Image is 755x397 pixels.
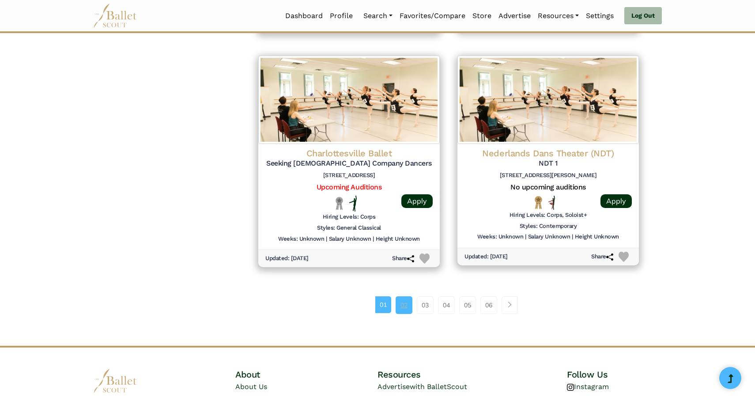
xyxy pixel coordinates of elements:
img: Local [334,197,345,210]
h5: Seeking [DEMOGRAPHIC_DATA] Company Dancers [265,159,433,168]
a: Settings [582,7,617,25]
a: 03 [417,296,434,314]
h4: Nederlands Dans Theater (NDT) [464,147,632,159]
h6: Updated: [DATE] [464,253,508,261]
h6: Weeks: Unknown [477,233,523,241]
h6: Hiring Levels: Corps, Soloist+ [510,212,587,219]
h6: Hiring Levels: Corps [323,213,375,221]
a: Dashboard [282,7,326,25]
h5: NDT 1 [464,159,632,168]
a: 01 [375,296,391,313]
h6: Height Unknown [376,235,420,243]
a: Apply [401,194,433,208]
h6: | [326,235,327,243]
a: Resources [534,7,582,25]
h6: Weeks: Unknown [278,235,324,243]
a: 06 [480,296,497,314]
h6: [STREET_ADDRESS] [265,172,433,179]
a: Advertise [495,7,534,25]
a: Store [469,7,495,25]
h4: About [235,369,330,380]
img: Heart [619,252,629,262]
h6: Updated: [DATE] [265,255,309,262]
h6: | [572,233,573,241]
h5: No upcoming auditions [464,183,632,192]
a: Advertisewith BalletScout [377,382,467,391]
h6: Styles: Contemporary [520,223,577,230]
a: Apply [600,194,632,208]
h6: [STREET_ADDRESS][PERSON_NAME] [464,172,632,179]
img: All [548,196,555,210]
img: Logo [258,56,440,144]
h6: Share [392,255,414,262]
h6: Share [591,253,613,261]
h4: Resources [377,369,520,380]
h6: Salary Unknown [329,235,371,243]
h4: Follow Us [567,369,662,380]
span: with BalletScout [410,382,467,391]
h6: | [525,233,526,241]
a: Log Out [624,7,662,25]
a: Instagram [567,382,609,391]
nav: Page navigation example [375,296,522,314]
a: Profile [326,7,356,25]
img: Heart [419,253,430,264]
a: 04 [438,296,455,314]
img: National [533,196,544,209]
a: Favorites/Compare [396,7,469,25]
a: 02 [396,296,412,314]
img: Flat [349,196,357,212]
a: 05 [459,296,476,314]
h6: Styles: General Classical [317,224,381,232]
a: Upcoming Auditions [317,183,381,191]
h6: Height Unknown [575,233,619,241]
h6: Salary Unknown [528,233,570,241]
img: logo [93,369,137,393]
img: Logo [457,56,639,144]
a: About Us [235,382,267,391]
h4: Charlottesville Ballet [265,147,433,159]
h6: | [373,235,374,243]
img: instagram logo [567,384,574,391]
a: Search [360,7,396,25]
